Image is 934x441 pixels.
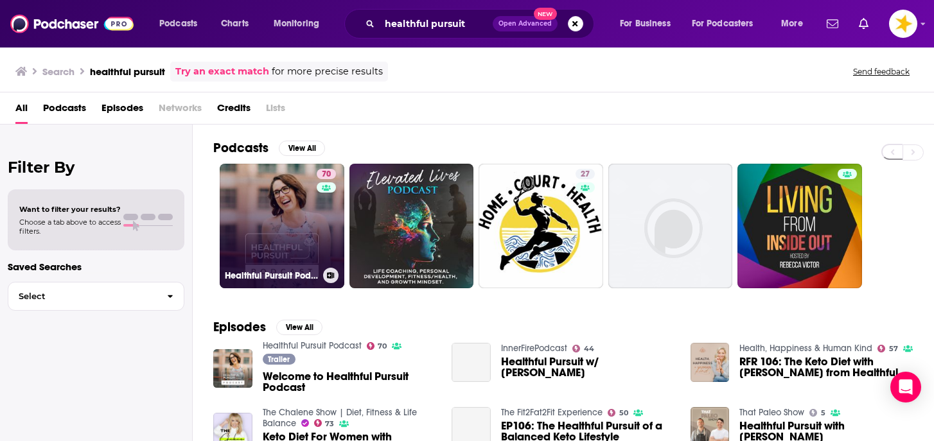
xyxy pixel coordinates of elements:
[822,13,843,35] a: Show notifications dropdown
[380,13,493,34] input: Search podcasts, credits, & more...
[584,346,594,352] span: 44
[159,15,197,33] span: Podcasts
[322,168,331,181] span: 70
[890,372,921,402] div: Open Intercom Messenger
[268,356,290,363] span: Trailer
[493,16,558,31] button: Open AdvancedNew
[15,98,28,124] a: All
[317,169,336,179] a: 70
[263,340,362,351] a: Healthful Pursuit Podcast
[175,64,269,79] a: Try an exact match
[276,320,322,335] button: View All
[452,343,491,382] a: Healthful Pursuit w/ Leanne Vogel
[889,10,917,38] button: Show profile menu
[279,141,325,156] button: View All
[501,407,603,418] a: The Fit2Fat2Fit Experience
[572,345,594,352] a: 44
[501,356,675,378] a: Healthful Pursuit w/ Leanne Vogel
[19,218,121,236] span: Choose a tab above to access filters.
[849,66,913,77] button: Send feedback
[272,64,383,79] span: for more precise results
[314,419,335,427] a: 73
[159,98,202,124] span: Networks
[683,13,772,34] button: open menu
[263,371,437,393] a: Welcome to Healthful Pursuit Podcast
[611,13,687,34] button: open menu
[889,10,917,38] img: User Profile
[274,15,319,33] span: Monitoring
[501,356,675,378] span: Healthful Pursuit w/ [PERSON_NAME]
[498,21,552,27] span: Open Advanced
[213,140,269,156] h2: Podcasts
[213,319,266,335] h2: Episodes
[265,13,336,34] button: open menu
[378,343,387,349] span: 70
[263,407,417,429] a: The Chalene Show | Diet, Fitness & Life Balance
[325,421,334,427] span: 73
[225,270,318,281] h3: Healthful Pursuit Podcast
[619,410,628,416] span: 50
[608,409,628,417] a: 50
[877,345,898,352] a: 57
[19,205,121,214] span: Want to filter your results?
[213,140,325,156] a: PodcastsView All
[691,343,730,382] img: RFR 106: The Keto Diet with Leanne Vogel from Healthful Pursuit
[8,292,157,300] span: Select
[357,9,606,39] div: Search podcasts, credits, & more...
[501,343,567,354] a: InnerFirePodcast
[8,261,184,273] p: Saved Searches
[213,13,256,34] a: Charts
[217,98,251,124] a: Credits
[266,98,285,124] span: Lists
[8,158,184,177] h2: Filter By
[772,13,819,34] button: open menu
[809,409,825,417] a: 5
[692,15,753,33] span: For Podcasters
[821,410,825,416] span: 5
[150,13,214,34] button: open menu
[739,356,913,378] span: RFR 106: The Keto Diet with [PERSON_NAME] from Healthful Pursuit
[620,15,671,33] span: For Business
[581,168,590,181] span: 27
[479,164,603,288] a: 27
[781,15,803,33] span: More
[854,13,874,35] a: Show notifications dropdown
[739,356,913,378] a: RFR 106: The Keto Diet with Leanne Vogel from Healthful Pursuit
[213,319,322,335] a: EpisodesView All
[220,164,344,288] a: 70Healthful Pursuit Podcast
[221,15,249,33] span: Charts
[367,342,387,350] a: 70
[889,10,917,38] span: Logged in as Spreaker_Prime
[10,12,134,36] img: Podchaser - Follow, Share and Rate Podcasts
[213,349,252,388] img: Welcome to Healthful Pursuit Podcast
[739,343,872,354] a: Health, Happiness & Human Kind
[43,98,86,124] a: Podcasts
[889,346,898,352] span: 57
[101,98,143,124] a: Episodes
[8,282,184,311] button: Select
[739,407,804,418] a: That Paleo Show
[576,169,595,179] a: 27
[42,65,75,78] h3: Search
[534,8,557,20] span: New
[90,65,165,78] h3: healthful pursuit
